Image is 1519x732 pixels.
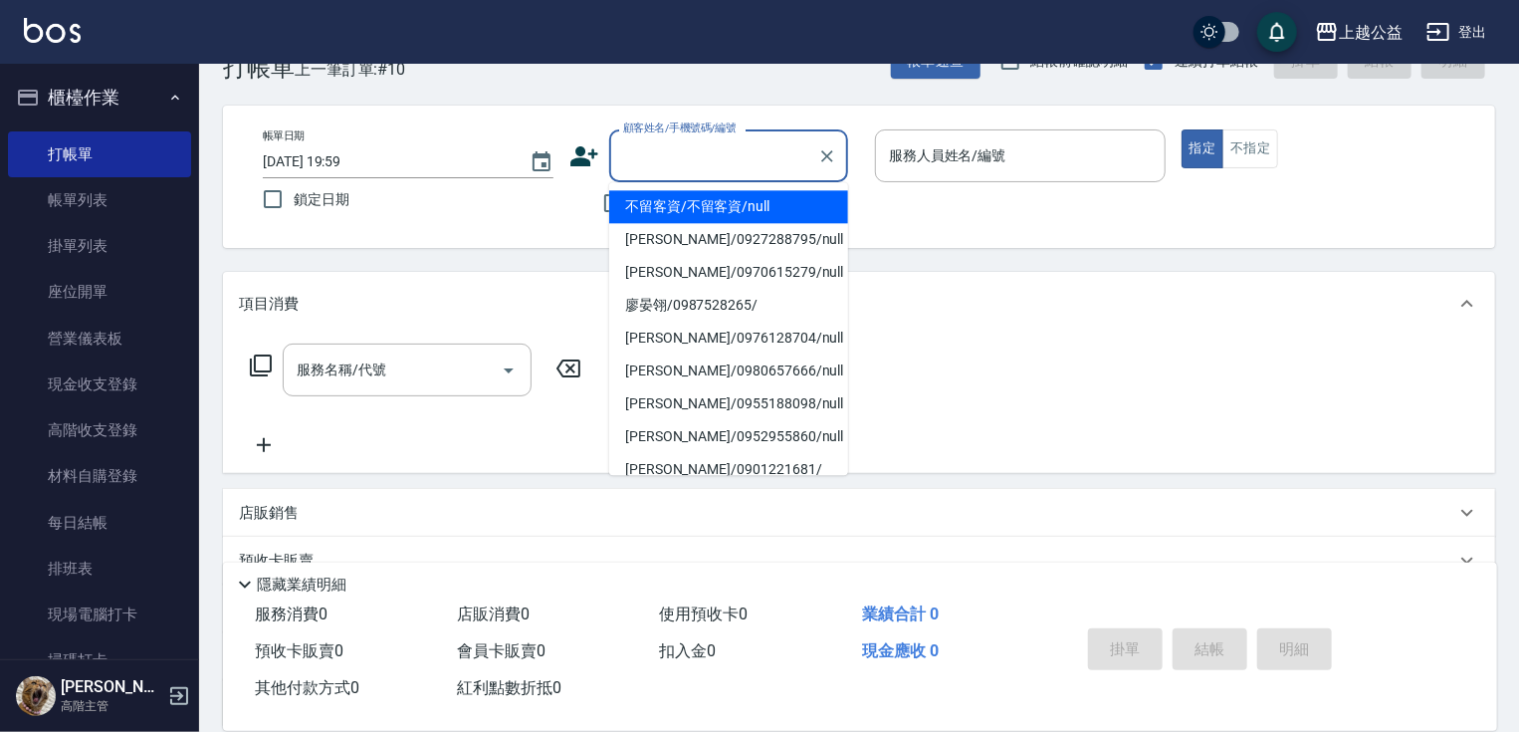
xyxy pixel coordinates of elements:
button: save [1257,12,1297,52]
li: [PERSON_NAME]/0952955860/null [609,420,848,453]
button: Open [493,355,525,386]
a: 掃碼打卡 [8,637,191,683]
div: 上越公益 [1339,20,1403,45]
span: 鎖定日期 [294,189,349,210]
span: 服務消費 0 [255,605,327,623]
a: 現金收支登錄 [8,362,191,407]
button: Clear [813,142,841,170]
li: [PERSON_NAME]/0976128704/null [609,322,848,355]
div: 店販銷售 [223,489,1495,537]
p: 預收卡販賣 [239,551,314,572]
div: 預收卡販賣 [223,537,1495,585]
a: 排班表 [8,546,191,592]
span: 其他付款方式 0 [255,678,359,697]
span: 上一筆訂單:#10 [295,57,406,82]
label: 帳單日期 [263,128,305,143]
p: 店販銷售 [239,503,299,524]
span: 紅利點數折抵 0 [457,678,561,697]
a: 現場電腦打卡 [8,592,191,637]
a: 每日結帳 [8,500,191,546]
p: 高階主管 [61,697,162,715]
button: Choose date, selected date is 2025-09-12 [518,138,565,186]
li: [PERSON_NAME]/0980657666/null [609,355,848,387]
span: 業績合計 0 [862,605,939,623]
span: 現金應收 0 [862,641,939,660]
li: [PERSON_NAME]/0901221681/ [609,453,848,486]
span: 店販消費 0 [457,605,530,623]
li: 廖晏翎/0987528265/ [609,289,848,322]
li: 不留客資/不留客資/null [609,190,848,223]
button: 上越公益 [1307,12,1410,53]
button: 櫃檯作業 [8,72,191,123]
a: 營業儀表板 [8,316,191,362]
li: [PERSON_NAME]/0970615279/null [609,256,848,289]
a: 打帳單 [8,131,191,177]
img: Logo [24,18,81,43]
span: 扣入金 0 [660,641,717,660]
a: 帳單列表 [8,177,191,223]
label: 顧客姓名/手機號碼/編號 [623,121,737,135]
p: 隱藏業績明細 [257,575,346,596]
h3: 打帳單 [223,54,295,82]
li: [PERSON_NAME]/0955188098/null [609,387,848,420]
span: 會員卡販賣 0 [457,641,545,660]
button: 不指定 [1222,129,1278,168]
span: 使用預收卡 0 [660,605,749,623]
input: YYYY/MM/DD hh:mm [263,145,510,178]
h5: [PERSON_NAME] [61,677,162,697]
img: Person [16,676,56,716]
a: 材料自購登錄 [8,453,191,499]
button: 登出 [1418,14,1495,51]
button: 指定 [1182,129,1224,168]
div: 項目消費 [223,272,1495,336]
a: 座位開單 [8,269,191,315]
p: 項目消費 [239,294,299,315]
li: [PERSON_NAME]/0927288795/null [609,223,848,256]
span: 預收卡販賣 0 [255,641,343,660]
a: 掛單列表 [8,223,191,269]
a: 高階收支登錄 [8,407,191,453]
